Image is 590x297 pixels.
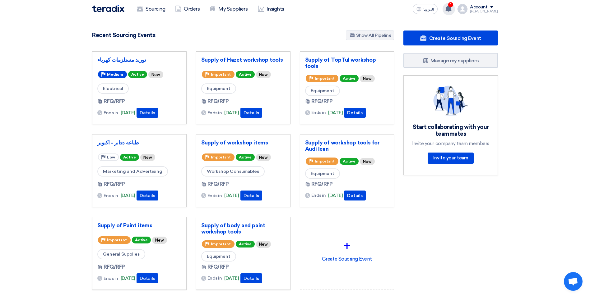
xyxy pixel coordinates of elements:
[340,75,359,82] span: Active
[97,222,181,229] a: Supply of Paint items
[253,2,289,16] a: Insights
[207,263,229,271] span: RFQ/RFP
[448,2,453,7] span: 1
[104,192,118,199] span: Ends in
[211,242,231,246] span: Important
[256,71,271,78] div: New
[148,71,163,78] div: New
[107,72,123,77] span: Medium
[97,249,145,259] span: General Supplies
[207,275,222,281] span: Ends in
[311,181,333,188] span: RFQ/RFP
[104,263,125,271] span: RFQ/RFP
[121,275,135,282] span: [DATE]
[236,154,255,161] span: Active
[211,72,231,77] span: Important
[328,192,343,199] span: [DATE]
[428,153,474,164] a: Invite your team
[224,109,239,116] span: [DATE]
[360,75,375,82] div: New
[92,32,155,39] h4: Recent Sourcing Events
[328,109,343,116] span: [DATE]
[121,109,135,116] span: [DATE]
[104,181,125,188] span: RFQ/RFP
[240,191,262,200] button: Details
[140,154,155,161] div: New
[344,108,366,118] button: Details
[104,110,118,116] span: Ends in
[128,71,147,78] span: Active
[470,5,488,10] div: Account
[403,53,498,68] a: Manage my suppliers
[201,83,236,94] span: Equipment
[305,57,389,69] a: Supply of TopTul workshop tools
[201,166,265,177] span: Workshop Consumables
[97,83,129,94] span: Electrical
[346,31,394,40] a: Show All Pipeline
[315,159,335,163] span: Important
[256,241,271,248] div: New
[207,181,229,188] span: RFQ/RFP
[104,275,118,282] span: Ends in
[207,110,222,116] span: Ends in
[207,98,229,105] span: RFQ/RFP
[205,2,253,16] a: My Suppliers
[433,86,468,116] img: invite_your_team.svg
[224,192,239,199] span: [DATE]
[413,4,438,14] button: العربية
[305,139,389,152] a: Supply of workshop tools for Audi lean
[137,273,158,283] button: Details
[170,2,205,16] a: Orders
[121,192,135,199] span: [DATE]
[132,2,170,16] a: Sourcing
[564,272,583,291] div: Open chat
[92,5,124,12] img: Teradix logo
[470,10,498,13] div: [PERSON_NAME]
[411,124,490,138] div: Start collaborating with your teammates
[201,251,236,262] span: Equipment
[311,98,333,105] span: RFQ/RFP
[207,192,222,199] span: Ends in
[411,141,490,146] div: Invite your company team members
[305,86,340,96] span: Equipment
[97,57,181,63] a: توريد مستلزمات كهرباء
[107,238,127,242] span: Important
[429,35,481,41] span: Create Sourcing Event
[236,241,255,247] span: Active
[104,98,125,105] span: RFQ/RFP
[305,222,389,277] div: Create Soucring Event
[458,4,467,14] img: profile_test.png
[423,7,434,12] span: العربية
[256,154,271,161] div: New
[120,154,139,161] span: Active
[311,192,326,199] span: Ends in
[305,168,340,179] span: Equipment
[201,222,285,235] a: Supply of body and paint workshop tools
[340,158,359,165] span: Active
[315,76,335,81] span: Important
[224,275,239,282] span: [DATE]
[97,139,181,146] a: طباعة دفاتر - اكتوبر
[344,191,366,200] button: Details
[137,108,158,118] button: Details
[305,237,389,255] div: +
[360,158,375,165] div: New
[137,191,158,200] button: Details
[107,155,115,159] span: Low
[311,109,326,116] span: Ends in
[240,273,262,283] button: Details
[201,139,285,146] a: Supply of workshop items
[236,71,255,78] span: Active
[240,108,262,118] button: Details
[201,57,285,63] a: Supply of Hazet workshop tools
[211,155,231,159] span: Important
[152,237,167,244] div: New
[97,166,168,177] span: Marketing and Advertising
[132,237,151,243] span: Active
